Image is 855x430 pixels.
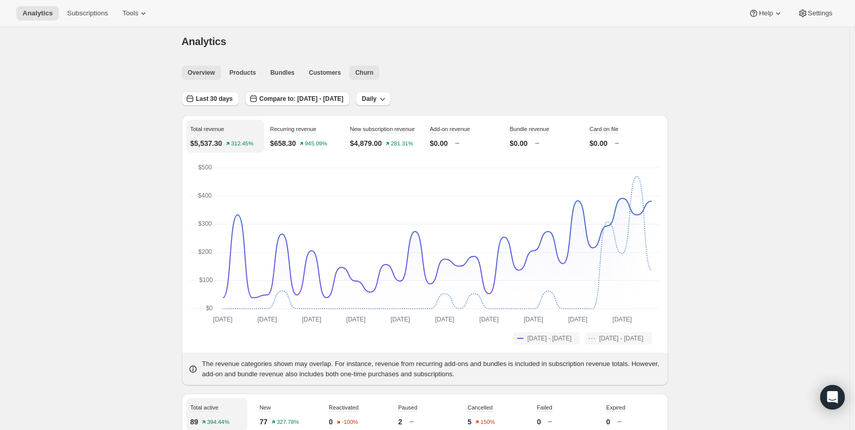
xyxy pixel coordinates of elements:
text: [DATE] [479,316,499,323]
text: [DATE] [346,316,366,323]
span: Subscriptions [67,9,108,17]
button: [DATE] - [DATE] [513,332,580,345]
text: [DATE] [435,316,454,323]
span: Recurring revenue [270,126,317,132]
text: $0 [206,305,213,312]
p: $5,537.30 [190,138,222,148]
span: Analytics [23,9,53,17]
text: 312.45% [231,141,253,147]
text: [DATE] [612,316,632,323]
span: Settings [808,9,832,17]
span: Last 30 days [196,95,233,103]
p: $658.30 [270,138,296,148]
span: Reactivated [329,404,358,411]
text: $100 [199,276,213,284]
button: Compare to: [DATE] - [DATE] [245,92,350,106]
text: 945.09% [305,141,328,147]
text: 150% [481,419,495,425]
text: $300 [198,220,212,227]
text: -100% [342,419,358,425]
button: Analytics [16,6,59,20]
span: Paused [398,404,417,411]
p: 0 [537,417,541,427]
text: [DATE] [568,316,587,323]
span: Churn [355,69,373,77]
span: Card on file [590,126,618,132]
text: 327.78% [276,419,299,425]
span: Failed [537,404,552,411]
p: 0 [329,417,333,427]
text: $200 [198,248,212,255]
p: $0.00 [590,138,608,148]
button: Settings [792,6,839,20]
text: [DATE] [302,316,321,323]
span: Help [759,9,773,17]
span: New [260,404,271,411]
span: Daily [362,95,377,103]
span: Add-on revenue [430,126,470,132]
span: Products [229,69,256,77]
p: 5 [467,417,472,427]
p: $4,879.00 [350,138,382,148]
p: 2 [398,417,402,427]
button: Daily [356,92,391,106]
span: Total revenue [190,126,224,132]
button: Subscriptions [61,6,114,20]
button: Last 30 days [182,92,239,106]
span: [DATE] - [DATE] [599,334,643,342]
span: Total active [190,404,219,411]
button: [DATE] - [DATE] [585,332,651,345]
p: 77 [260,417,268,427]
text: $400 [198,192,211,199]
div: Open Intercom Messenger [820,385,845,410]
text: $500 [198,164,212,171]
text: [DATE] [391,316,410,323]
text: 394.44% [207,419,230,425]
span: Bundles [270,69,294,77]
span: Cancelled [467,404,493,411]
button: Help [742,6,789,20]
span: Overview [188,69,215,77]
p: $0.00 [510,138,528,148]
span: Customers [309,69,341,77]
button: Tools [116,6,155,20]
text: [DATE] [213,316,232,323]
span: Expired [606,404,625,411]
p: 0 [606,417,610,427]
text: [DATE] [524,316,543,323]
span: Bundle revenue [510,126,549,132]
span: [DATE] - [DATE] [527,334,571,342]
text: [DATE] [258,316,277,323]
p: 89 [190,417,199,427]
span: Compare to: [DATE] - [DATE] [260,95,344,103]
text: 281.31% [391,141,413,147]
span: Analytics [182,36,226,47]
p: The revenue categories shown may overlap. For instance, revenue from recurring add-ons and bundle... [202,359,662,379]
span: New subscription revenue [350,126,415,132]
p: $0.00 [430,138,448,148]
span: Tools [122,9,138,17]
